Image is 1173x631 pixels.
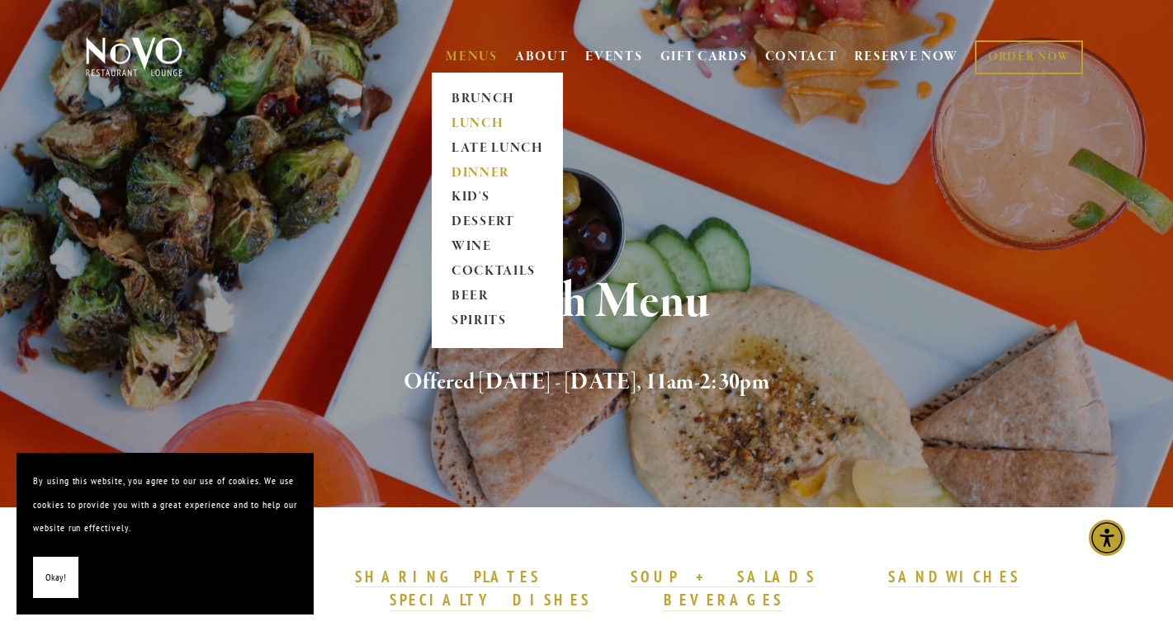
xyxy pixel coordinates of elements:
[888,567,1020,588] a: SANDWICHES
[355,567,540,588] a: SHARING PLATES
[45,566,66,590] span: Okay!
[33,469,297,540] p: By using this website, you agree to our use of cookies. We use cookies to provide you with a grea...
[446,87,549,111] a: BRUNCH
[765,41,838,73] a: CONTACT
[975,40,1083,74] a: ORDER NOW
[390,590,591,610] strong: SPECIALTY DISHES
[390,590,591,611] a: SPECIALTY DISHES
[446,285,549,309] a: BEER
[664,590,784,610] strong: BEVERAGES
[446,161,549,186] a: DINNER
[446,49,498,65] a: MENUS
[446,235,549,260] a: WINE
[446,309,549,334] a: SPIRITS
[446,136,549,161] a: LATE LUNCH
[854,41,958,73] a: RESERVE NOW
[660,41,748,73] a: GIFT CARDS
[355,567,540,586] strong: SHARING PLATES
[664,590,784,611] a: BEVERAGES
[33,557,78,599] button: Okay!
[113,275,1061,329] h1: Lunch Menu
[446,260,549,285] a: COCKTAILS
[631,567,816,586] strong: SOUP + SALADS
[83,36,186,78] img: Novo Restaurant &amp; Lounge
[446,210,549,235] a: DESSERT
[1089,520,1125,556] div: Accessibility Menu
[585,49,642,65] a: EVENTS
[515,49,569,65] a: ABOUT
[631,567,816,588] a: SOUP + SALADS
[446,111,549,136] a: LUNCH
[888,567,1020,586] strong: SANDWICHES
[17,453,314,615] section: Cookie banner
[446,186,549,210] a: KID'S
[113,365,1061,400] h2: Offered [DATE] - [DATE], 11am-2:30pm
